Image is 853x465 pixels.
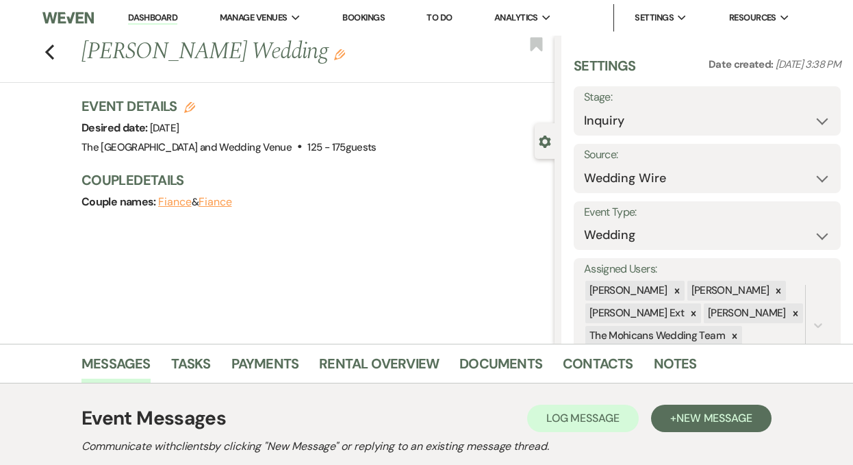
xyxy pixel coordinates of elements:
div: The Mohicans Wedding Team [585,326,727,346]
h2: Communicate with clients by clicking "New Message" or replying to an existing message thread. [81,438,772,455]
label: Source: [584,145,830,165]
h3: Couple Details [81,171,541,190]
a: Dashboard [128,12,177,25]
span: [DATE] [150,121,179,135]
span: Log Message [546,411,620,425]
span: 125 - 175 guests [307,140,376,154]
span: Settings [635,11,674,25]
label: Event Type: [584,203,830,223]
button: Close lead details [539,134,551,147]
img: Weven Logo [42,3,93,32]
h1: Event Messages [81,404,226,433]
span: Manage Venues [220,11,288,25]
a: Payments [231,353,299,383]
h3: Settings [574,56,636,86]
a: Documents [459,353,542,383]
label: Assigned Users: [584,260,830,279]
span: Analytics [494,11,538,25]
span: [DATE] 3:38 PM [776,58,841,71]
span: Couple names: [81,194,158,209]
button: Fiance [158,197,192,208]
a: Rental Overview [319,353,439,383]
span: Desired date: [81,121,150,135]
a: Tasks [171,353,211,383]
h3: Event Details [81,97,377,116]
a: Messages [81,353,151,383]
div: [PERSON_NAME] Ext [585,303,686,323]
span: New Message [676,411,752,425]
button: Edit [334,48,345,60]
a: Bookings [342,12,385,23]
span: & [158,195,231,209]
h1: [PERSON_NAME] Wedding [81,36,455,68]
button: Fiance [199,197,232,208]
div: [PERSON_NAME] [687,281,772,301]
span: Date created: [709,58,776,71]
span: Resources [729,11,776,25]
div: [PERSON_NAME] [704,303,788,323]
a: Notes [654,353,697,383]
span: The [GEOGRAPHIC_DATA] and Wedding Venue [81,140,292,154]
label: Stage: [584,88,830,108]
button: +New Message [651,405,772,432]
div: [PERSON_NAME] [585,281,670,301]
button: Log Message [527,405,639,432]
a: Contacts [563,353,633,383]
a: To Do [426,12,452,23]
